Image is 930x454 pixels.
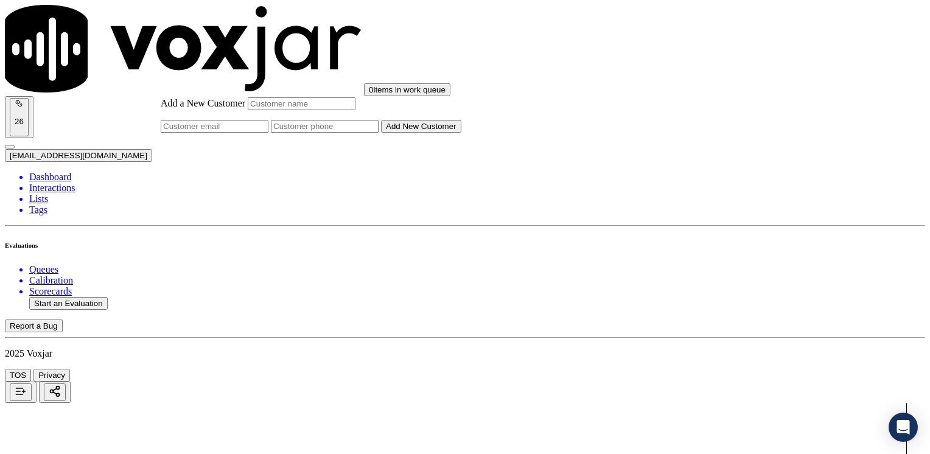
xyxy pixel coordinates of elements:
[271,120,379,133] input: Customer phone
[29,194,925,204] a: Lists
[5,96,33,138] button: 26
[29,183,925,194] a: Interactions
[364,83,450,96] button: 0items in work queue
[5,348,925,359] p: 2025 Voxjar
[10,151,147,160] span: [EMAIL_ADDRESS][DOMAIN_NAME]
[381,120,461,133] button: Add New Customer
[5,5,362,93] img: voxjar logo
[10,98,29,136] button: 26
[5,369,31,382] button: TOS
[29,264,925,275] a: Queues
[889,413,918,442] div: Open Intercom Messenger
[248,97,355,110] input: Customer name
[5,242,925,249] h6: Evaluations
[5,320,63,332] button: Report a Bug
[29,286,925,297] a: Scorecards
[161,98,245,108] label: Add a New Customer
[29,275,925,286] a: Calibration
[29,297,108,310] button: Start an Evaluation
[15,117,24,126] p: 26
[161,120,268,133] input: Customer email
[5,149,152,162] button: [EMAIL_ADDRESS][DOMAIN_NAME]
[29,204,925,215] a: Tags
[33,369,70,382] button: Privacy
[29,172,925,183] a: Dashboard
